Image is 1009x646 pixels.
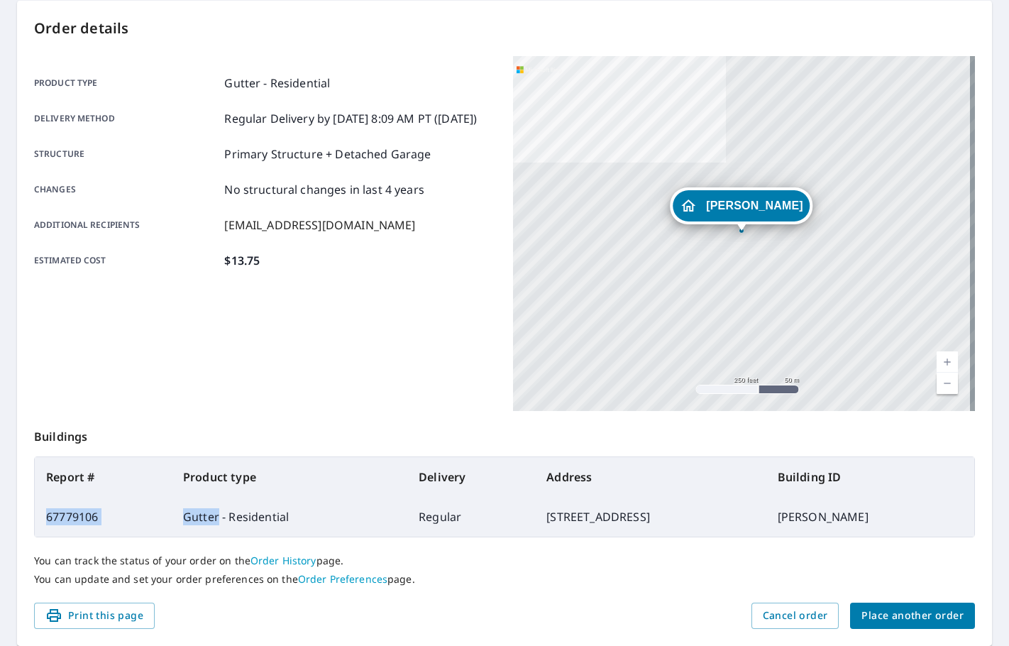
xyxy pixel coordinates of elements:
[706,200,803,211] span: [PERSON_NAME]
[34,75,219,92] p: Product type
[535,497,766,537] td: [STREET_ADDRESS]
[172,457,407,497] th: Product type
[763,607,828,625] span: Cancel order
[34,217,219,234] p: Additional recipients
[34,110,219,127] p: Delivery method
[298,572,387,586] a: Order Preferences
[224,252,260,269] p: $13.75
[937,373,958,394] a: Current Level 17, Zoom Out
[35,497,172,537] td: 67779106
[34,554,975,567] p: You can track the status of your order on the page.
[45,607,143,625] span: Print this page
[407,497,535,537] td: Regular
[224,110,477,127] p: Regular Delivery by [DATE] 8:09 AM PT ([DATE])
[34,181,219,198] p: Changes
[224,181,424,198] p: No structural changes in last 4 years
[250,554,316,567] a: Order History
[407,457,535,497] th: Delivery
[34,146,219,163] p: Structure
[172,497,407,537] td: Gutter - Residential
[34,18,975,39] p: Order details
[850,603,975,629] button: Place another order
[34,252,219,269] p: Estimated cost
[535,457,766,497] th: Address
[224,217,415,234] p: [EMAIL_ADDRESS][DOMAIN_NAME]
[34,411,975,456] p: Buildings
[751,603,839,629] button: Cancel order
[34,573,975,586] p: You can update and set your order preferences on the page.
[670,187,812,231] div: Dropped pin, building JENNIFER CHERNEY, Residential property, 18803 Candlelight St Roseville, MI ...
[224,146,431,163] p: Primary Structure + Detached Garage
[766,497,974,537] td: [PERSON_NAME]
[861,607,964,625] span: Place another order
[224,75,330,92] p: Gutter - Residential
[937,351,958,373] a: Current Level 17, Zoom In
[34,603,155,629] button: Print this page
[766,457,974,497] th: Building ID
[35,457,172,497] th: Report #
